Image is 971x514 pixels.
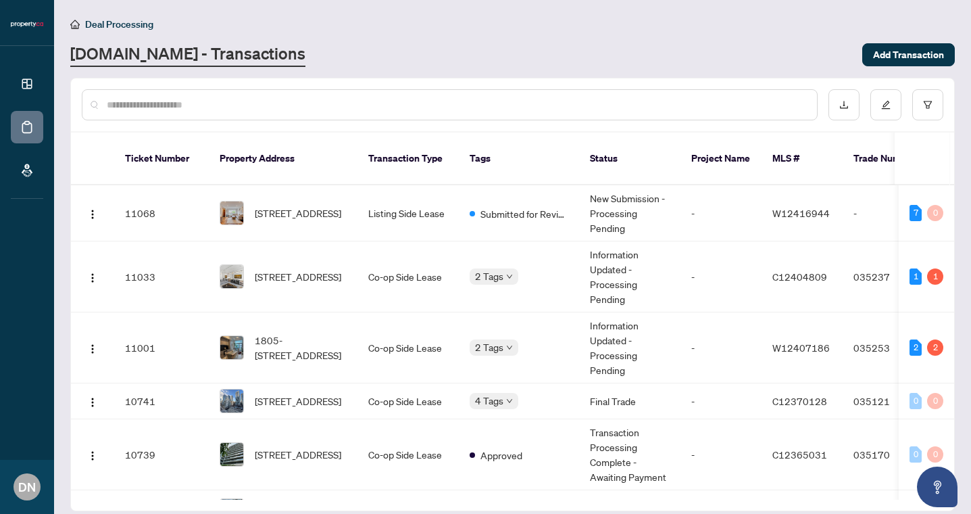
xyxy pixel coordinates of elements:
span: W12416944 [772,207,830,219]
td: - [680,419,762,490]
div: 0 [927,446,943,463]
img: Logo [87,209,98,220]
td: - [680,312,762,383]
th: Tags [459,133,579,185]
td: 11001 [114,312,209,383]
td: Final Trade [579,383,680,419]
div: 2 [927,340,943,356]
button: Add Transaction [862,43,955,66]
button: filter [912,89,943,120]
span: Deal Processing [85,18,153,30]
td: 035253 [843,312,937,383]
td: Information Updated - Processing Pending [579,312,680,383]
span: C12404809 [772,271,827,283]
div: 0 [927,205,943,221]
td: 035237 [843,241,937,312]
img: thumbnail-img [220,390,243,413]
span: 2 Tags [475,268,503,284]
div: 0 [927,393,943,409]
td: Listing Side Lease [357,185,459,241]
button: download [828,89,860,120]
td: - [680,185,762,241]
th: Status [579,133,680,185]
span: [STREET_ADDRESS] [255,394,341,408]
span: [STREET_ADDRESS] [255,447,341,462]
td: Information Updated - Processing Pending [579,241,680,312]
div: 7 [910,205,922,221]
button: Logo [82,337,103,358]
th: Transaction Type [357,133,459,185]
button: edit [870,89,901,120]
th: MLS # [762,133,843,185]
img: thumbnail-img [220,336,243,359]
td: 10739 [114,419,209,490]
img: thumbnail-img [220,265,243,288]
td: Co-op Side Lease [357,419,459,490]
img: thumbnail-img [220,443,243,466]
td: 11068 [114,185,209,241]
div: 0 [910,393,922,409]
span: W12407186 [772,342,830,354]
span: Submitted for Review [480,206,568,221]
span: 4 Tags [475,393,503,408]
td: 10741 [114,383,209,419]
button: Logo [82,390,103,412]
td: New Submission - Processing Pending [579,185,680,241]
span: down [506,273,513,280]
td: 11033 [114,241,209,312]
img: thumbnail-img [220,202,243,225]
button: Logo [82,444,103,465]
span: [STREET_ADDRESS] [255,269,341,284]
th: Property Address [209,133,357,185]
img: Logo [87,344,98,354]
span: C12365031 [772,448,827,461]
button: Logo [82,202,103,224]
span: down [506,398,513,404]
span: Approved [480,448,522,463]
td: Co-op Side Lease [357,241,459,312]
td: Co-op Side Lease [357,383,459,419]
span: 2 Tags [475,340,503,355]
span: down [506,344,513,351]
th: Project Name [680,133,762,185]
span: C12370128 [772,395,827,407]
div: 1 [910,268,922,285]
img: logo [11,20,43,28]
img: Logo [87,273,98,283]
span: download [839,100,849,110]
th: Ticket Number [114,133,209,185]
th: Trade Number [843,133,937,185]
span: 1805-[STREET_ADDRESS] [255,333,347,363]
button: Open asap [917,467,957,507]
td: - [680,241,762,312]
a: [DOMAIN_NAME] - Transactions [70,43,305,67]
td: - [680,383,762,419]
td: - [843,185,937,241]
td: Co-op Side Lease [357,312,459,383]
img: Logo [87,397,98,408]
div: 1 [927,268,943,285]
span: DN [18,477,36,496]
span: home [70,20,80,29]
div: 2 [910,340,922,356]
td: 035170 [843,419,937,490]
button: Logo [82,266,103,287]
span: edit [881,100,891,110]
span: Add Transaction [873,44,944,66]
span: [STREET_ADDRESS] [255,206,341,220]
img: Logo [87,450,98,461]
span: filter [923,100,932,110]
td: 035121 [843,383,937,419]
div: 0 [910,446,922,463]
td: Transaction Processing Complete - Awaiting Payment [579,419,680,490]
